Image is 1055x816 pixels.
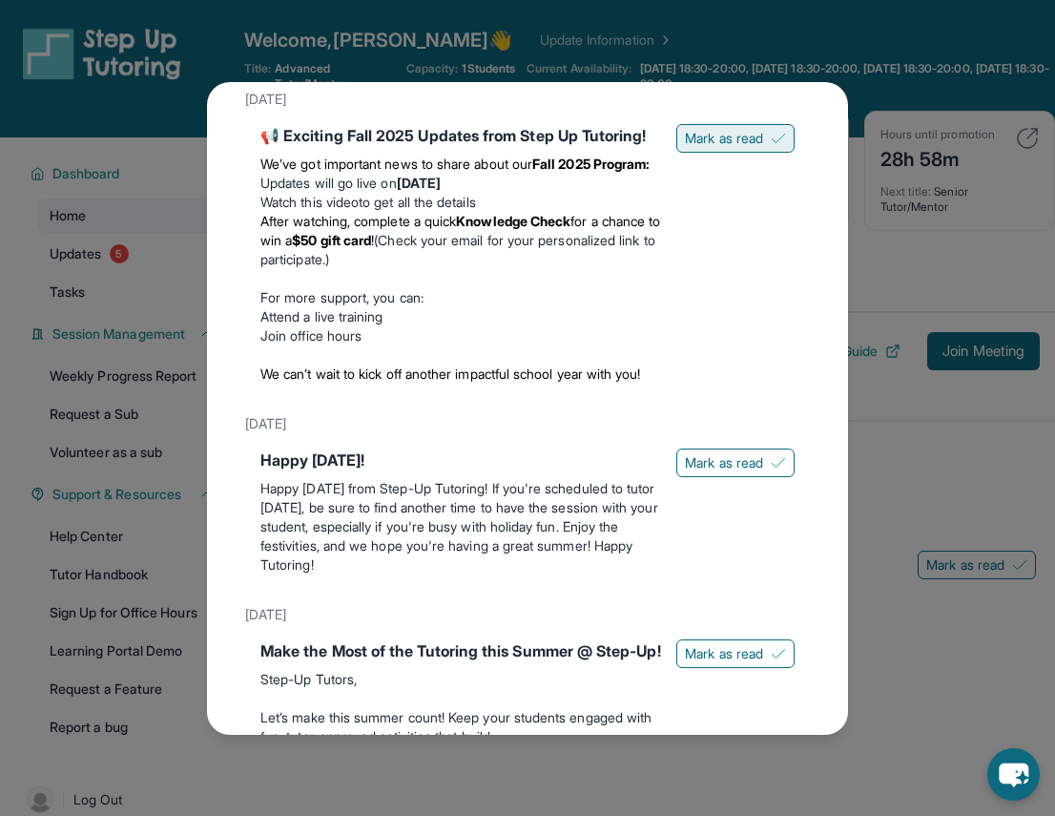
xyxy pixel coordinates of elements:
[260,479,661,575] p: Happy [DATE] from Step-Up Tutoring! If you're scheduled to tutor [DATE], be sure to find another ...
[532,156,650,172] strong: Fall 2025 Program:
[397,175,441,191] strong: [DATE]
[260,156,532,172] span: We’ve got important news to share about our
[771,646,786,661] img: Mark as read
[260,670,661,689] p: Step-Up Tutors,
[260,327,362,344] a: Join office hours
[260,124,661,147] div: 📢 Exciting Fall 2025 Updates from Step Up Tutoring!
[676,124,795,153] button: Mark as read
[685,644,763,663] span: Mark as read
[371,232,374,248] span: !
[987,748,1040,801] button: chat-button
[292,232,371,248] strong: $50 gift card
[245,82,810,116] div: [DATE]
[456,213,570,229] strong: Knowledge Check
[245,407,810,441] div: [DATE]
[260,639,661,662] div: Make the Most of the Tutoring this Summer @ Step-Up!
[260,212,661,269] li: (Check your email for your personalized link to participate.)
[260,194,359,210] a: Watch this video
[685,453,763,472] span: Mark as read
[245,597,810,632] div: [DATE]
[771,455,786,471] img: Mark as read
[260,449,661,471] div: Happy [DATE]!
[685,129,763,148] span: Mark as read
[260,366,641,382] span: We can’t wait to kick off another impactful school year with you!
[260,174,661,193] li: Updates will go live on
[260,213,456,229] span: After watching, complete a quick
[260,308,383,324] a: Attend a live training
[260,193,661,212] li: to get all the details
[676,449,795,477] button: Mark as read
[771,131,786,146] img: Mark as read
[676,639,795,668] button: Mark as read
[260,708,661,804] p: Let’s make this summer count! Keep your students engaged with fun, tutor-approved activities that...
[260,288,661,307] p: For more support, you can:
